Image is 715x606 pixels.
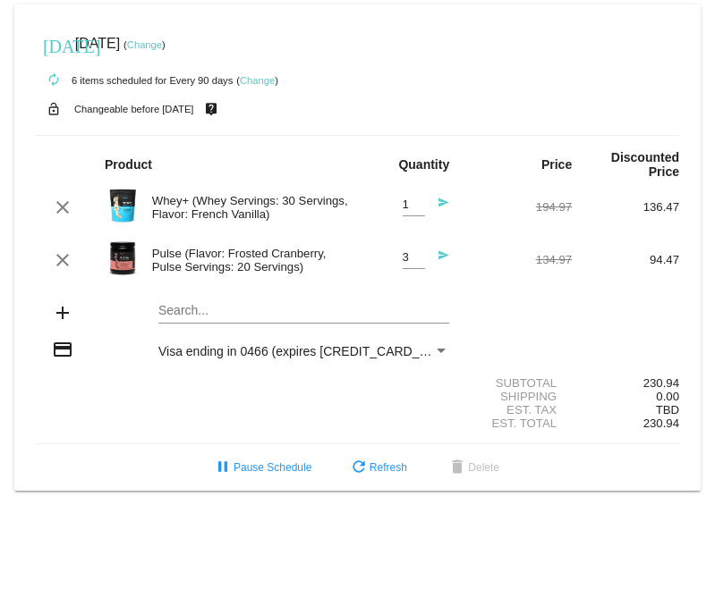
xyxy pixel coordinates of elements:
mat-icon: add [52,302,73,324]
div: Subtotal [464,376,572,390]
span: TBD [656,403,679,417]
mat-icon: send [428,249,449,271]
div: Whey+ (Whey Servings: 30 Servings, Flavor: French Vanilla) [143,194,358,221]
div: Est. Tax [464,403,572,417]
mat-icon: refresh [348,458,370,479]
small: ( ) [236,75,278,86]
img: Image-1-Carousel-Whey-2lb-Vanilla-no-badge-Transp.png [105,188,140,223]
mat-select: Payment Method [158,344,449,358]
mat-icon: clear [52,249,73,271]
mat-icon: pause [212,458,234,479]
strong: Quantity [398,157,449,172]
span: 230.94 [643,417,679,430]
button: Delete [432,451,514,484]
small: 6 items scheduled for Every 90 days [36,75,233,86]
button: Refresh [334,451,421,484]
strong: Product [105,157,152,172]
mat-icon: clear [52,197,73,218]
span: Pause Schedule [212,461,311,474]
a: Change [127,39,162,50]
div: Pulse (Flavor: Frosted Cranberry, Pulse Servings: 20 Servings) [143,247,358,274]
small: ( ) [123,39,166,50]
span: Visa ending in 0466 (expires [CREDIT_CARD_DATA]) [158,344,458,358]
mat-icon: live_help [200,97,222,121]
mat-icon: [DATE] [43,34,64,55]
strong: Price [541,157,572,172]
small: Changeable before [DATE] [74,104,194,114]
mat-icon: credit_card [52,339,73,360]
input: Search... [158,304,449,318]
input: Quantity [403,251,425,265]
img: Image-1-Carousel-Pulse-20S-Frosted-Cranberry-Transp.png [105,240,140,276]
span: 0.00 [656,390,679,403]
span: Delete [447,461,499,474]
div: 134.97 [464,253,572,266]
button: Pause Schedule [198,451,326,484]
mat-icon: lock_open [43,97,64,121]
mat-icon: delete [447,458,468,479]
div: 94.47 [572,253,679,266]
strong: Discounted Price [611,150,679,179]
input: Quantity [403,198,425,212]
mat-icon: send [428,197,449,218]
div: Est. Total [464,417,572,430]
div: 194.97 [464,200,572,214]
div: Shipping [464,390,572,403]
mat-icon: autorenew [43,70,64,91]
a: Change [240,75,275,86]
div: 136.47 [572,200,679,214]
span: Refresh [348,461,407,474]
div: 230.94 [572,376,679,390]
